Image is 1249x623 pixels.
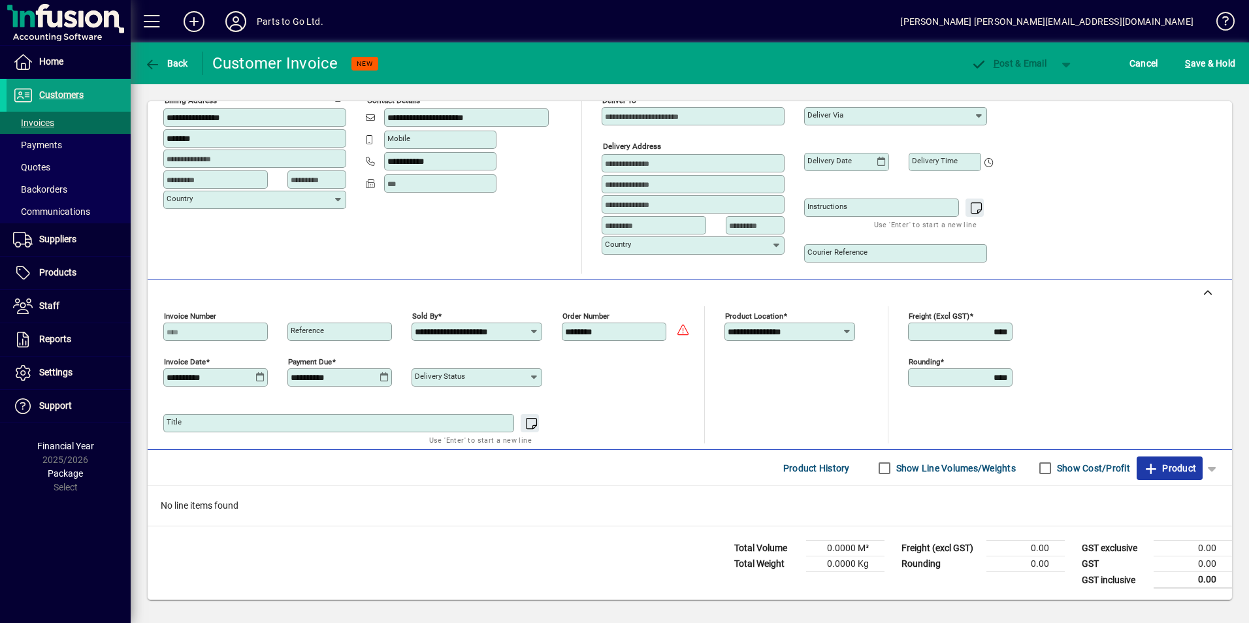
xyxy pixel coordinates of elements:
a: Suppliers [7,223,131,256]
mat-label: Deliver via [807,110,843,120]
div: Customer Invoice [212,53,338,74]
td: 0.0000 Kg [806,556,884,572]
mat-label: Delivery time [912,156,958,165]
span: Product History [783,458,850,479]
mat-label: Country [167,194,193,203]
mat-label: Reference [291,326,324,335]
mat-label: Country [605,240,631,249]
span: Cancel [1129,53,1158,74]
a: Payments [7,134,131,156]
mat-label: Courier Reference [807,248,868,257]
mat-label: Invoice date [164,357,206,366]
span: Quotes [13,162,50,172]
a: Communications [7,200,131,223]
mat-label: Mobile [387,134,410,143]
mat-label: Rounding [909,357,940,366]
td: Total Weight [728,556,806,572]
button: Add [173,10,215,33]
mat-label: Delivery status [415,372,465,381]
label: Show Line Volumes/Weights [894,462,1016,475]
button: Back [141,52,191,75]
td: Freight (excl GST) [895,541,986,556]
span: Customers [39,89,84,100]
mat-label: Order number [562,311,609,321]
td: GST exclusive [1075,541,1154,556]
td: 0.00 [1154,541,1232,556]
a: Support [7,390,131,423]
button: Cancel [1126,52,1161,75]
span: Products [39,267,76,278]
td: GST [1075,556,1154,572]
a: Backorders [7,178,131,200]
span: Communications [13,206,90,217]
mat-label: Product location [725,311,783,321]
span: Product [1143,458,1196,479]
span: Settings [39,367,73,377]
span: Suppliers [39,234,76,244]
td: Rounding [895,556,986,572]
mat-label: Sold by [412,311,438,321]
div: No line items found [148,486,1232,526]
td: 0.00 [1154,572,1232,588]
td: 0.0000 M³ [806,541,884,556]
mat-label: Instructions [807,202,847,211]
label: Show Cost/Profit [1054,462,1130,475]
span: Financial Year [37,441,94,451]
mat-label: Title [167,417,182,426]
button: Product [1137,456,1203,480]
span: Staff [39,300,59,311]
mat-label: Invoice number [164,311,216,321]
td: Total Volume [728,541,806,556]
button: Product History [778,456,855,480]
button: Post & Email [964,52,1053,75]
app-page-header-button: Back [131,52,203,75]
div: Parts to Go Ltd. [257,11,323,32]
a: Staff [7,290,131,323]
span: NEW [357,59,373,68]
a: Products [7,257,131,289]
mat-hint: Use 'Enter' to start a new line [429,432,532,447]
td: 0.00 [986,541,1065,556]
mat-label: Delivery date [807,156,852,165]
span: ave & Hold [1185,53,1235,74]
td: GST inclusive [1075,572,1154,588]
button: Save & Hold [1182,52,1239,75]
a: Home [7,46,131,78]
span: Back [144,58,188,69]
span: S [1185,58,1190,69]
span: Invoices [13,118,54,128]
span: Backorders [13,184,67,195]
a: Quotes [7,156,131,178]
span: P [994,58,999,69]
td: 0.00 [986,556,1065,572]
a: Reports [7,323,131,356]
span: Home [39,56,63,67]
button: Profile [215,10,257,33]
td: 0.00 [1154,556,1232,572]
div: [PERSON_NAME] [PERSON_NAME][EMAIL_ADDRESS][DOMAIN_NAME] [900,11,1193,32]
a: View on map [308,86,329,106]
a: Settings [7,357,131,389]
span: Package [48,468,83,479]
span: Support [39,400,72,411]
span: ost & Email [971,58,1046,69]
a: Knowledge Base [1207,3,1233,45]
a: Invoices [7,112,131,134]
mat-label: Payment due [288,357,332,366]
mat-label: Freight (excl GST) [909,311,969,321]
mat-hint: Use 'Enter' to start a new line [874,217,977,232]
button: Copy to Delivery address [329,86,349,107]
span: Payments [13,140,62,150]
span: Reports [39,334,71,344]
